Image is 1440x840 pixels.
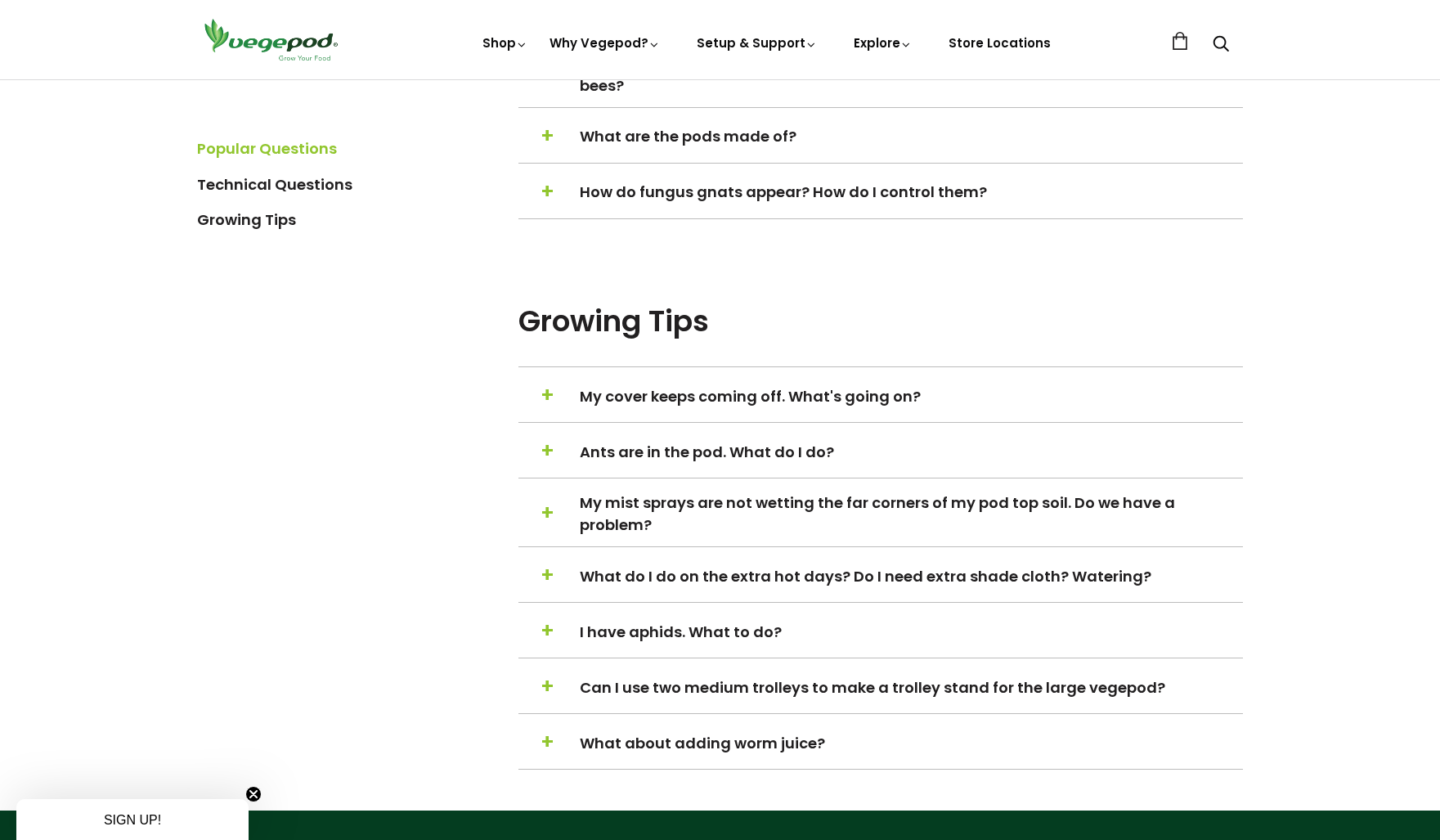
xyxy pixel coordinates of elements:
span: How do fungus gnats appear? How do I control them? [580,181,1240,203]
span: My cover keeps coming off. What's going on? [580,385,1240,407]
img: Vegepod [197,16,344,63]
span: + [541,498,554,529]
a: Why Vegepod? [550,34,661,52]
button: Close teaser [245,786,262,802]
span: What do I do on the extra hot days? Do I need extra shade cloth? Watering? [580,565,1240,587]
span: My mist sprays are not wetting the far corners of my pod top soil. Do we have a problem? [580,492,1240,536]
a: Shop [482,34,528,52]
span: SIGN UP! [104,813,161,827]
span: I have aphids. What to do? [580,621,1240,643]
span: + [541,727,554,758]
span: + [541,177,554,208]
div: SIGN UP!Close teaser [16,799,249,840]
a: Growing Tips [197,209,296,230]
span: Ants are in the pod. What do I do? [580,441,1240,463]
a: Popular Questions [197,138,337,159]
span: + [541,380,554,411]
a: Store Locations [949,34,1051,52]
a: Search [1213,37,1229,54]
span: Can I use two medium trolleys to make a trolley stand for the large vegepod? [580,676,1240,699]
span: + [541,672,554,703]
span: + [541,436,554,467]
span: + [541,121,554,152]
span: + [541,616,554,647]
a: Setup & Support [697,34,818,52]
span: What about adding worm juice? [580,732,1240,754]
span: What are the pods made of? [580,125,1240,147]
a: Technical Questions [197,174,352,195]
a: Explore [854,34,913,52]
h2: Growing Tips [518,301,1243,342]
span: + [541,560,554,591]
